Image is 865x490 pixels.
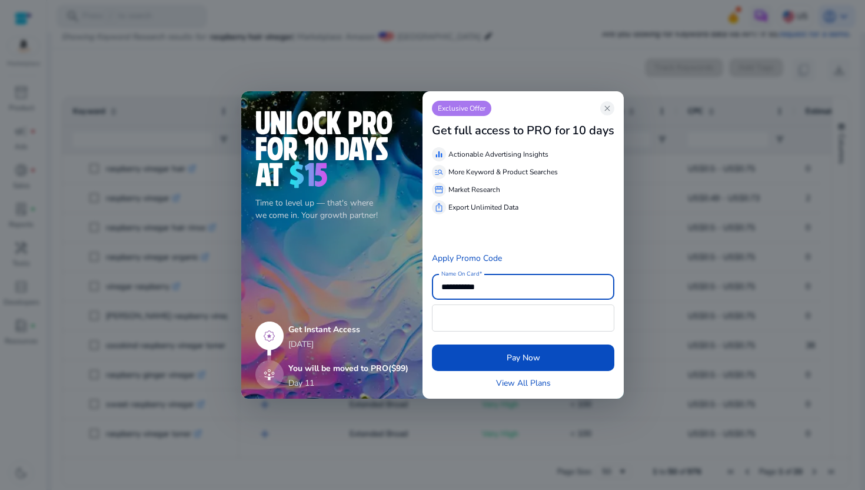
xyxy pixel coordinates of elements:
[255,197,408,221] p: Time to level up — that's where we come in. Your growth partner!
[496,377,551,389] a: View All Plans
[288,338,408,350] p: [DATE]
[448,202,518,213] p: Export Unlimited Data
[434,150,444,159] span: equalizer
[432,345,614,371] button: Pay Now
[288,377,314,389] p: Day 11
[448,167,558,177] p: More Keyword & Product Searches
[572,124,614,138] h3: 10 days
[603,104,612,113] span: close
[438,306,608,330] iframe: Secure card payment input frame
[432,101,491,116] p: Exclusive Offer
[388,363,408,374] span: ($99)
[434,185,444,194] span: storefront
[507,352,540,364] span: Pay Now
[448,184,500,195] p: Market Research
[434,167,444,177] span: manage_search
[288,325,408,335] h5: Get Instant Access
[288,364,408,374] h5: You will be moved to PRO
[448,149,548,160] p: Actionable Advertising Insights
[432,253,502,264] a: Apply Promo Code
[434,203,444,212] span: ios_share
[441,270,479,278] mat-label: Name On Card
[432,124,570,138] h3: Get full access to PRO for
